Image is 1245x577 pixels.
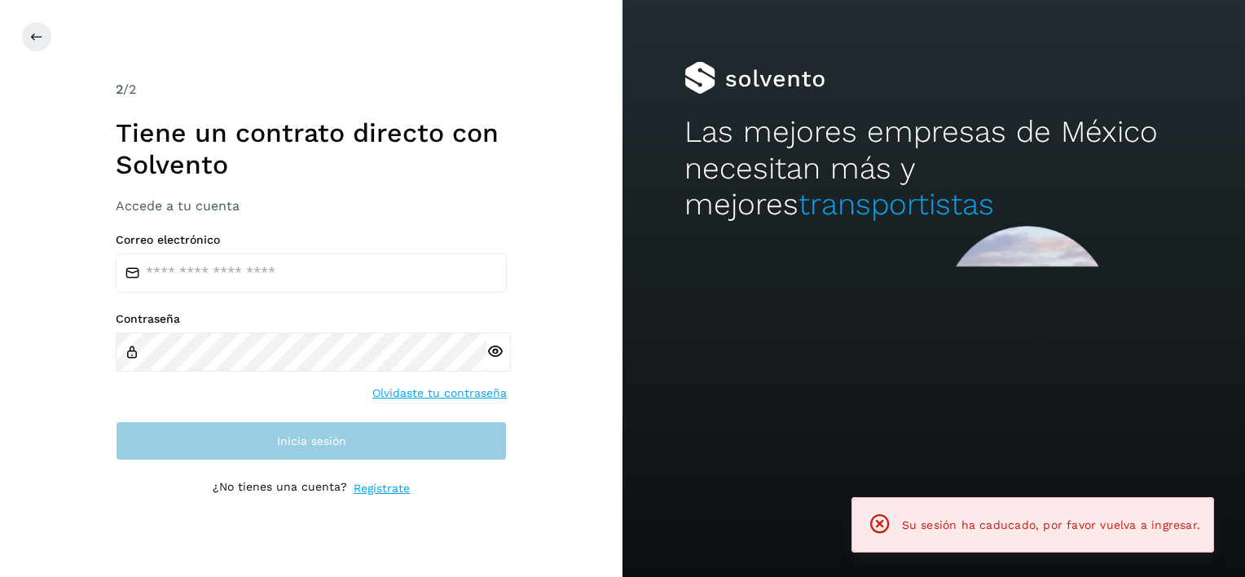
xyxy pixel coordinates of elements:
div: /2 [116,80,507,99]
a: Olvidaste tu contraseña [372,385,507,402]
label: Correo electrónico [116,233,507,247]
span: Inicia sesión [277,435,346,447]
span: 2 [116,81,123,97]
a: Regístrate [354,480,410,497]
h1: Tiene un contrato directo con Solvento [116,117,507,180]
h3: Accede a tu cuenta [116,198,507,214]
span: Su sesión ha caducado, por favor vuelva a ingresar. [902,518,1200,531]
span: transportistas [798,187,994,222]
p: ¿No tienes una cuenta? [213,480,347,497]
h2: Las mejores empresas de México necesitan más y mejores [684,114,1182,222]
label: Contraseña [116,312,507,326]
button: Inicia sesión [116,421,507,460]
